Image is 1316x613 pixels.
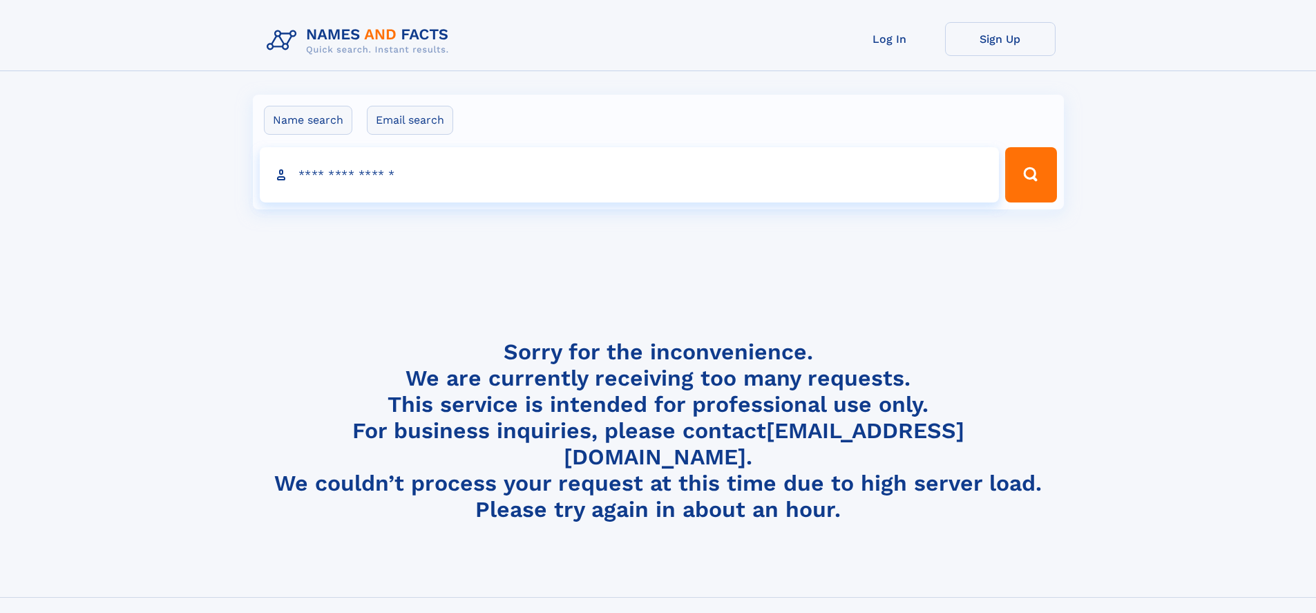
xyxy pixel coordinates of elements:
[264,106,352,135] label: Name search
[367,106,453,135] label: Email search
[261,22,460,59] img: Logo Names and Facts
[1005,147,1056,202] button: Search Button
[260,147,1000,202] input: search input
[945,22,1056,56] a: Sign Up
[261,339,1056,523] h4: Sorry for the inconvenience. We are currently receiving too many requests. This service is intend...
[564,417,964,470] a: [EMAIL_ADDRESS][DOMAIN_NAME]
[835,22,945,56] a: Log In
